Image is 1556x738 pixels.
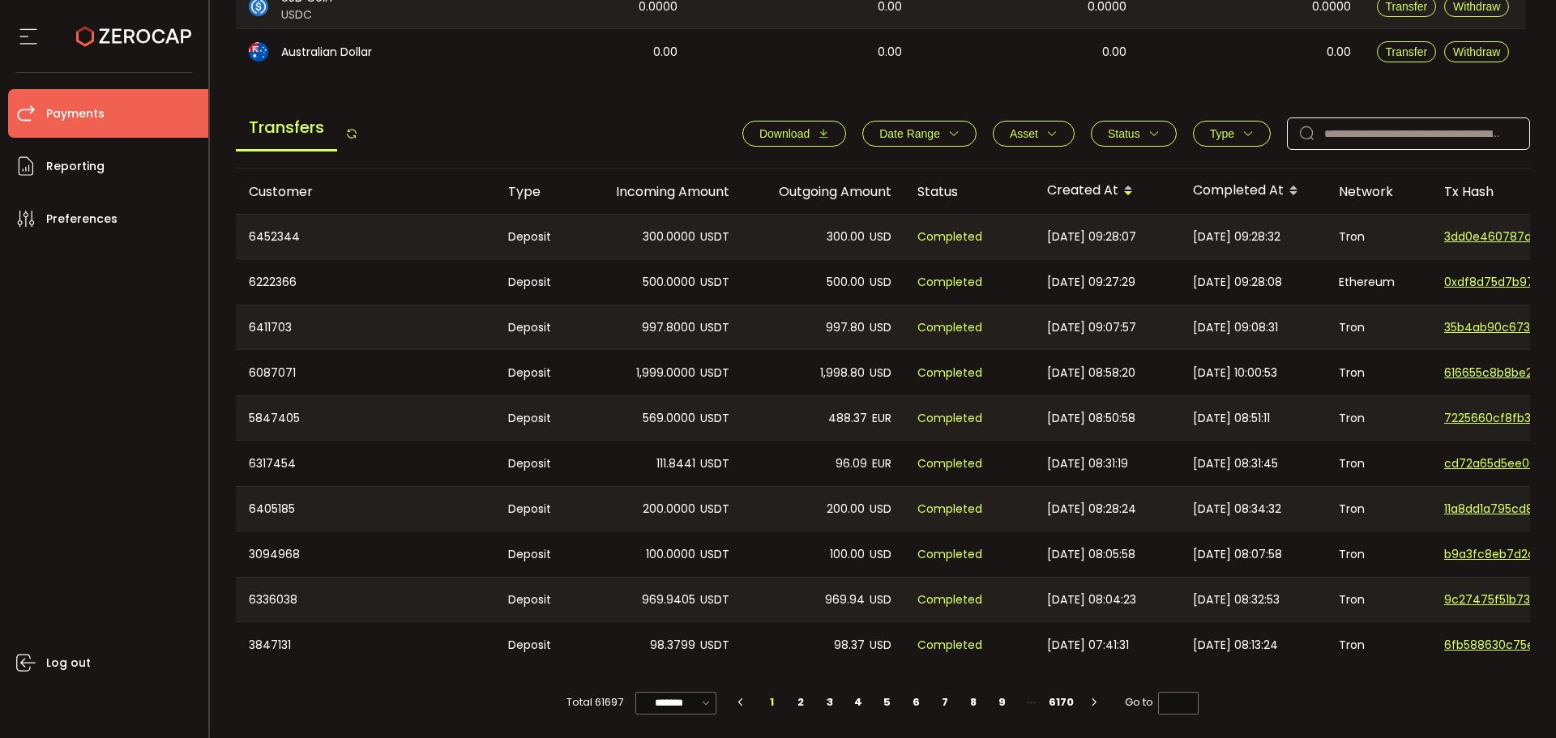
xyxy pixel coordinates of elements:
div: Tron [1326,396,1431,440]
span: 500.0000 [643,273,695,292]
span: 969.9405 [642,591,695,609]
span: Status [1108,127,1140,140]
span: 0.00 [1327,43,1351,62]
span: [DATE] 09:08:31 [1193,318,1278,337]
div: 6411703 [236,305,495,349]
button: Download [742,121,846,147]
span: Payments [46,102,105,126]
span: Completed [917,636,982,655]
span: [DATE] 08:31:45 [1193,454,1278,473]
div: 6222366 [236,259,495,305]
div: Deposit [495,215,580,258]
li: 5 [873,691,902,714]
div: 5847405 [236,396,495,440]
span: [DATE] 07:41:31 [1047,636,1129,655]
span: Completed [917,409,982,428]
li: 9 [988,691,1017,714]
li: 1 [758,691,787,714]
span: [DATE] 08:07:58 [1193,545,1282,564]
span: [DATE] 08:32:53 [1193,591,1280,609]
span: USDT [700,409,729,428]
img: aud_portfolio.svg [249,42,268,62]
div: Deposit [495,305,580,349]
span: [DATE] 08:58:20 [1047,364,1135,382]
li: 6170 [1045,691,1077,714]
div: Network [1326,182,1431,201]
span: [DATE] 09:07:57 [1047,318,1136,337]
div: Tron [1326,578,1431,621]
div: 6405185 [236,487,495,531]
span: Withdraw [1453,45,1500,58]
span: [DATE] 08:50:58 [1047,409,1135,428]
div: Deposit [495,578,580,621]
span: Transfers [236,105,337,151]
span: 997.80 [826,318,865,337]
span: USD [870,273,891,292]
span: 98.37 [834,636,865,655]
span: USDT [700,545,729,564]
span: Australian Dollar [281,44,372,61]
span: Completed [917,364,982,382]
span: USD [870,228,891,246]
span: 0.00 [1102,43,1126,62]
span: USDT [700,636,729,655]
div: Tron [1326,305,1431,349]
span: [DATE] 08:05:58 [1047,545,1135,564]
span: [DATE] 09:28:07 [1047,228,1136,246]
span: USDC [281,6,332,23]
span: [DATE] 09:28:08 [1193,273,1282,292]
button: Date Range [862,121,977,147]
div: Tron [1326,531,1431,577]
li: 4 [844,691,873,714]
span: 100.00 [830,545,865,564]
span: Preferences [46,207,118,231]
div: 3847131 [236,622,495,668]
div: Deposit [495,396,580,440]
span: 0.00 [878,43,902,62]
div: Tron [1326,215,1431,258]
span: USD [870,636,891,655]
div: Tron [1326,441,1431,486]
div: 6317454 [236,441,495,486]
span: USD [870,545,891,564]
span: EUR [872,409,891,428]
span: Total 61697 [566,691,623,714]
span: Completed [917,318,982,337]
button: Type [1193,121,1271,147]
span: 100.0000 [646,545,695,564]
li: 3 [815,691,844,714]
div: Created At [1034,177,1180,205]
div: 6452344 [236,215,495,258]
button: Status [1091,121,1177,147]
span: [DATE] 09:27:29 [1047,273,1135,292]
span: USDT [700,318,729,337]
div: Type [495,182,580,201]
span: Reporting [46,155,105,178]
span: Completed [917,591,982,609]
div: Completed At [1180,177,1326,205]
div: Ethereum [1326,259,1431,305]
button: Asset [993,121,1075,147]
button: Transfer [1377,41,1437,62]
span: Type [1210,127,1234,140]
span: Transfer [1386,45,1428,58]
span: 98.3799 [650,636,695,655]
button: Withdraw [1444,41,1509,62]
span: Asset [1010,127,1038,140]
span: Go to [1125,691,1199,714]
span: 969.94 [825,591,865,609]
span: Date Range [879,127,940,140]
span: [DATE] 08:13:24 [1193,636,1278,655]
span: Log out [46,651,91,675]
div: Chat Widget [1367,563,1556,738]
span: 300.0000 [643,228,695,246]
span: [DATE] 08:28:24 [1047,500,1136,518]
span: [DATE] 10:00:53 [1193,364,1277,382]
span: USDT [700,273,729,292]
span: USD [870,364,891,382]
span: USDT [700,454,729,473]
span: 96.09 [836,454,867,473]
div: Deposit [495,531,580,577]
div: 6336038 [236,578,495,621]
span: Completed [917,273,982,292]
